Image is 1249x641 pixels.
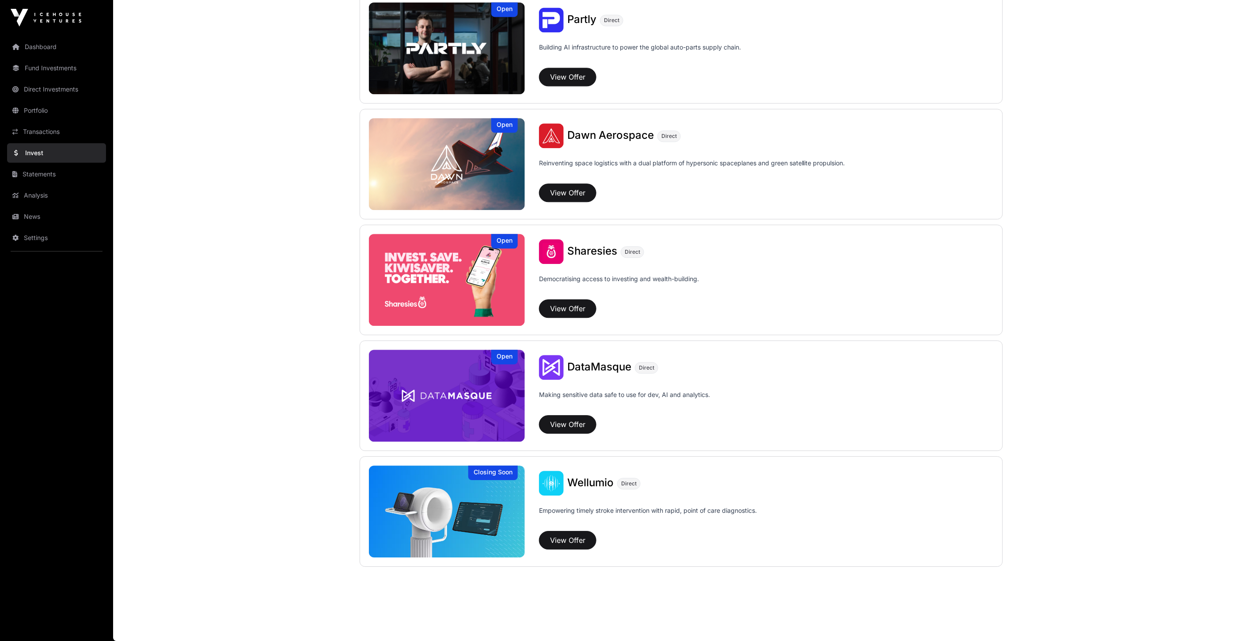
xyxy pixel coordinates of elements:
[567,477,614,489] a: Wellumio
[7,207,106,226] a: News
[369,2,525,94] a: PartlyOpen
[567,129,654,141] span: Dawn Aerospace
[567,476,614,489] span: Wellumio
[369,118,525,210] img: Dawn Aerospace
[369,350,525,442] img: DataMasque
[539,275,699,296] p: Democratising access to investing and wealth-building.
[369,118,525,210] a: Dawn AerospaceOpen
[539,183,596,202] button: View Offer
[661,133,677,140] span: Direct
[369,234,525,326] img: Sharesies
[539,506,757,527] p: Empowering timely stroke intervention with rapid, point of care diagnostics.
[539,68,596,86] button: View Offer
[7,80,106,99] a: Direct Investments
[539,159,845,180] p: Reinventing space logistics with a dual platform of hypersonic spaceplanes and green satellite pr...
[7,164,106,184] a: Statements
[369,2,525,94] img: Partly
[7,37,106,57] a: Dashboard
[539,239,564,264] img: Sharesies
[567,14,596,26] a: Partly
[539,415,596,434] button: View Offer
[567,13,596,26] span: Partly
[7,122,106,141] a: Transactions
[567,244,617,257] span: Sharesies
[7,58,106,78] a: Fund Investments
[1205,599,1249,641] iframe: Chat Widget
[11,9,81,27] img: Icehouse Ventures Logo
[539,471,564,496] img: Wellumio
[539,8,564,32] img: Partly
[539,355,564,380] img: DataMasque
[639,364,654,371] span: Direct
[369,234,525,326] a: SharesiesOpen
[491,350,518,364] div: Open
[369,350,525,442] a: DataMasqueOpen
[491,2,518,17] div: Open
[7,143,106,163] a: Invest
[7,228,106,248] a: Settings
[369,465,525,557] a: WellumioClosing Soon
[567,130,654,141] a: Dawn Aerospace
[604,17,619,24] span: Direct
[625,248,640,256] span: Direct
[369,465,525,557] img: Wellumio
[539,299,596,318] button: View Offer
[539,123,564,148] img: Dawn Aerospace
[7,101,106,120] a: Portfolio
[468,465,518,480] div: Closing Soon
[539,390,710,412] p: Making sensitive data safe to use for dev, AI and analytics.
[539,531,596,549] button: View Offer
[567,360,631,373] span: DataMasque
[567,246,617,257] a: Sharesies
[539,43,741,64] p: Building AI infrastructure to power the global auto-parts supply chain.
[491,234,518,248] div: Open
[7,186,106,205] a: Analysis
[567,362,631,373] a: DataMasque
[491,118,518,133] div: Open
[621,480,637,487] span: Direct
